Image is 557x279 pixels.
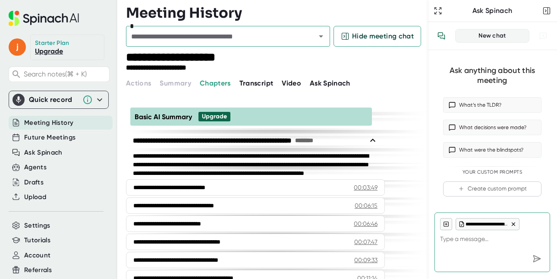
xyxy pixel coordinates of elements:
button: Meeting History [24,118,73,128]
div: 00:06:15 [355,201,378,210]
span: Search notes (⌘ + K) [24,70,107,78]
button: What’s the TLDR? [443,97,541,113]
div: New chat [461,32,524,40]
span: Video [282,79,301,87]
div: Starter Plan [35,39,69,47]
button: Close conversation sidebar [541,5,553,17]
div: 00:03:49 [354,183,378,192]
span: Actions [126,79,151,87]
span: Summary [160,79,191,87]
div: Ask anything about this meeting [443,66,541,85]
span: Transcript [239,79,274,87]
button: Chapters [200,78,231,89]
span: Basic AI Summary [135,113,192,121]
div: Upgrade [202,113,227,120]
button: What were the blindspots? [443,142,541,158]
button: Actions [126,78,151,89]
button: Settings [24,221,50,231]
div: Ask Spinach [444,6,541,15]
button: View conversation history [433,27,450,44]
button: Video [282,78,301,89]
button: Ask Spinach [24,148,63,158]
button: Summary [160,78,191,89]
span: Hide meeting chat [352,31,414,41]
div: Quick record [13,91,105,108]
button: Ask Spinach [310,78,350,89]
button: What decisions were made? [443,120,541,135]
button: Drafts [24,178,44,187]
button: Hide meeting chat [334,26,421,47]
button: Upload [24,192,46,202]
button: Expand to Ask Spinach page [432,5,444,17]
div: 00:07:47 [354,238,378,246]
span: Chapters [200,79,231,87]
span: Ask Spinach [310,79,350,87]
span: j [9,38,26,56]
button: Transcript [239,78,274,89]
button: Open [315,30,327,42]
div: Your Custom Prompts [443,169,541,175]
button: Referrals [24,265,52,275]
button: Future Meetings [24,133,76,143]
a: Upgrade [35,47,63,55]
div: Quick record [29,95,78,104]
button: Agents [24,162,47,172]
div: 00:09:33 [354,256,378,264]
div: 00:06:46 [354,219,378,228]
h3: Meeting History [126,5,242,21]
div: Send message [529,251,544,266]
button: Tutorials [24,235,50,245]
button: Create custom prompt [443,181,541,197]
button: Account [24,250,50,260]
